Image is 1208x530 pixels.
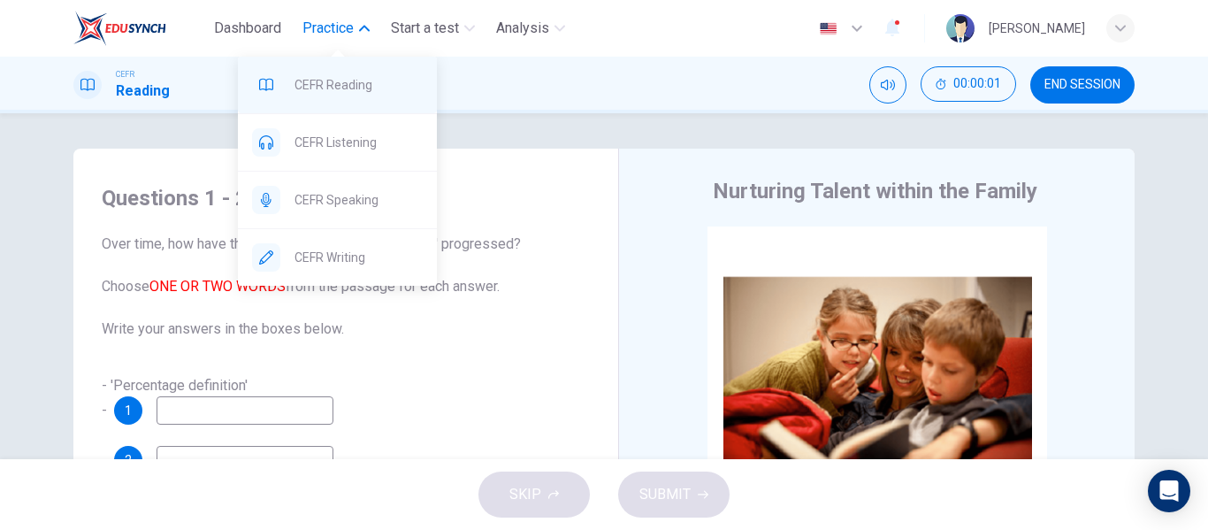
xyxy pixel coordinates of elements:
div: Mute [869,66,906,104]
h1: Reading [116,81,170,102]
img: EduSynch logo [73,11,166,46]
span: Over time, how have the approaches to defining 'talent' progressed? Choose from the passage for e... [102,234,590,340]
button: Dashboard [207,12,288,44]
button: END SESSION [1030,66,1135,104]
img: en [817,22,839,35]
div: CEFR Writing [238,229,437,286]
span: CEFR Listening [294,132,423,153]
span: Dashboard [214,18,281,39]
span: - [102,451,107,468]
span: CEFR Writing [294,247,423,268]
span: Start a test [391,18,459,39]
span: 2 [125,454,132,466]
div: [PERSON_NAME] [989,18,1085,39]
div: CEFR Speaking [238,172,437,228]
span: Practice [302,18,354,39]
h4: Nurturing Talent within the Family [713,177,1037,205]
span: CEFR [116,68,134,81]
span: Analysis [496,18,549,39]
div: Open Intercom Messenger [1148,470,1190,512]
span: 1 [125,404,132,417]
button: 00:00:01 [921,66,1016,102]
button: Analysis [489,12,572,44]
span: - 'Percentage definition' - [102,377,248,419]
div: Hide [921,66,1016,104]
font: ONE OR TWO WORDS [149,278,286,295]
span: CEFR Reading [294,74,423,96]
h4: Questions 1 - 2 [102,184,590,212]
a: EduSynch logo [73,11,207,46]
div: CEFR Listening [238,114,437,171]
div: CEFR Reading [238,57,437,113]
img: Profile picture [946,14,975,42]
button: Practice [295,12,377,44]
span: CEFR Speaking [294,189,423,211]
span: END SESSION [1044,78,1120,92]
span: 00:00:01 [953,77,1001,91]
button: Start a test [384,12,482,44]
